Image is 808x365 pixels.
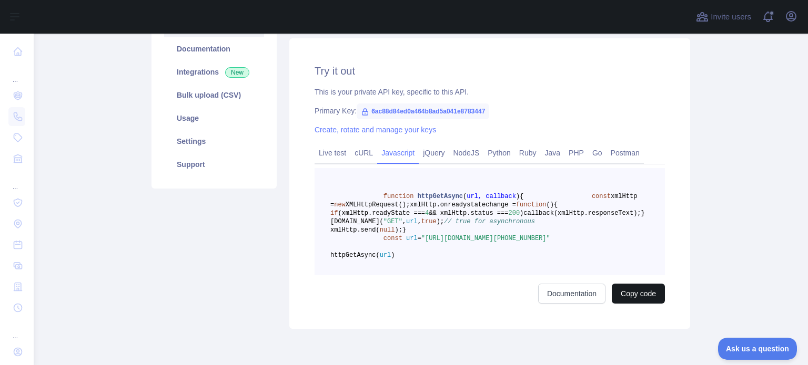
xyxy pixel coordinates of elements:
[538,284,605,304] a: Documentation
[357,103,489,119] span: 6ac88d84ed0a464b8ad5a041e8783447
[406,235,418,242] span: url
[225,67,249,78] span: New
[463,193,467,200] span: (
[8,63,25,84] div: ...
[444,218,535,225] span: // true for asynchronous
[694,8,753,25] button: Invite users
[467,193,516,200] span: url, callback
[418,235,421,242] span: =
[350,144,377,161] a: cURL
[383,193,414,200] span: function
[418,193,463,200] span: httpGetAsync
[377,144,419,161] a: Javascript
[334,201,346,208] span: new
[607,144,644,161] a: Postman
[315,87,665,97] div: This is your private API key, specific to this API.
[380,226,395,234] span: null
[346,201,410,208] span: XMLHttpRequest();
[410,201,516,208] span: xmlHttp.onreadystatechange =
[315,126,436,134] a: Create, rotate and manage your keys
[425,210,429,217] span: 4
[541,144,565,161] a: Java
[8,170,25,191] div: ...
[338,210,425,217] span: (xmlHttp.readyState ===
[315,144,350,161] a: Live test
[520,193,523,200] span: {
[523,210,641,217] span: callback(xmlHttp.responseText);
[711,11,751,23] span: Invite users
[564,144,588,161] a: PHP
[402,226,406,234] span: }
[402,218,406,225] span: ,
[164,37,264,60] a: Documentation
[429,210,508,217] span: && xmlHttp.status ===
[612,284,665,304] button: Copy code
[641,210,645,217] span: }
[550,201,554,208] span: )
[554,201,558,208] span: {
[395,226,402,234] span: );
[418,218,421,225] span: ,
[380,252,391,259] span: url
[588,144,607,161] a: Go
[437,218,444,225] span: );
[516,193,520,200] span: )
[516,201,547,208] span: function
[449,144,483,161] a: NodeJS
[520,210,523,217] span: )
[315,106,665,116] div: Primary Key:
[508,210,520,217] span: 200
[391,252,395,259] span: )
[406,218,418,225] span: url
[164,84,264,107] a: Bulk upload (CSV)
[330,218,383,225] span: [DOMAIN_NAME](
[8,319,25,340] div: ...
[483,144,515,161] a: Python
[383,218,402,225] span: "GET"
[592,193,611,200] span: const
[164,130,264,153] a: Settings
[515,144,541,161] a: Ruby
[546,201,550,208] span: (
[330,210,338,217] span: if
[421,235,550,242] span: "[URL][DOMAIN_NAME][PHONE_NUMBER]"
[330,252,380,259] span: httpGetAsync(
[718,338,797,360] iframe: Toggle Customer Support
[164,153,264,176] a: Support
[383,235,402,242] span: const
[330,226,380,234] span: xmlHttp.send(
[164,60,264,84] a: Integrations New
[315,64,665,78] h2: Try it out
[164,107,264,130] a: Usage
[421,218,437,225] span: true
[419,144,449,161] a: jQuery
